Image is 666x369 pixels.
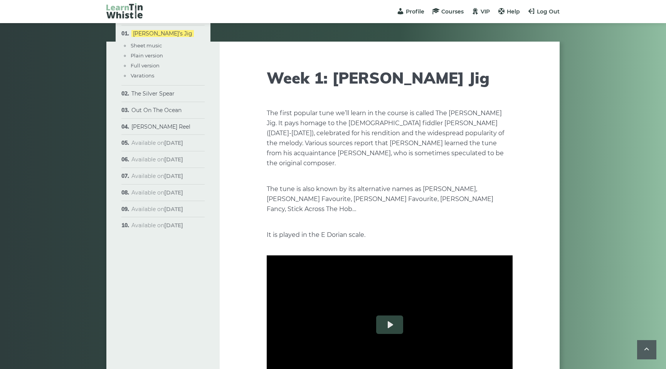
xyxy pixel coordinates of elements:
[164,173,183,179] strong: [DATE]
[131,123,190,130] a: [PERSON_NAME] Reel
[131,156,183,163] span: Available on
[131,52,163,59] a: Plain version
[267,184,513,214] p: The tune is also known by its alternative names as [PERSON_NAME], [PERSON_NAME] Favourite, [PERSO...
[441,8,464,15] span: Courses
[131,206,183,213] span: Available on
[432,8,464,15] a: Courses
[131,72,154,79] a: Varations
[131,30,194,37] a: [PERSON_NAME]’s Jig
[131,90,175,97] a: The Silver Spear
[164,206,183,213] strong: [DATE]
[131,189,183,196] span: Available on
[164,222,183,229] strong: [DATE]
[131,139,183,146] span: Available on
[471,8,490,15] a: VIP
[397,8,424,15] a: Profile
[481,8,490,15] span: VIP
[131,222,183,229] span: Available on
[106,3,143,18] img: LearnTinWhistle.com
[164,139,183,146] strong: [DATE]
[267,69,513,87] h1: Week 1: [PERSON_NAME] Jig
[528,8,560,15] a: Log Out
[267,230,513,240] p: It is played in the E Dorian scale.
[131,107,182,114] a: Out On The Ocean
[406,8,424,15] span: Profile
[507,8,520,15] span: Help
[164,156,183,163] strong: [DATE]
[131,42,162,49] a: Sheet music
[131,62,160,69] a: Full version
[537,8,560,15] span: Log Out
[267,108,513,168] p: The first popular tune we’ll learn in the course is called The [PERSON_NAME] Jig. It pays homage ...
[131,173,183,179] span: Available on
[164,189,183,196] strong: [DATE]
[498,8,520,15] a: Help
